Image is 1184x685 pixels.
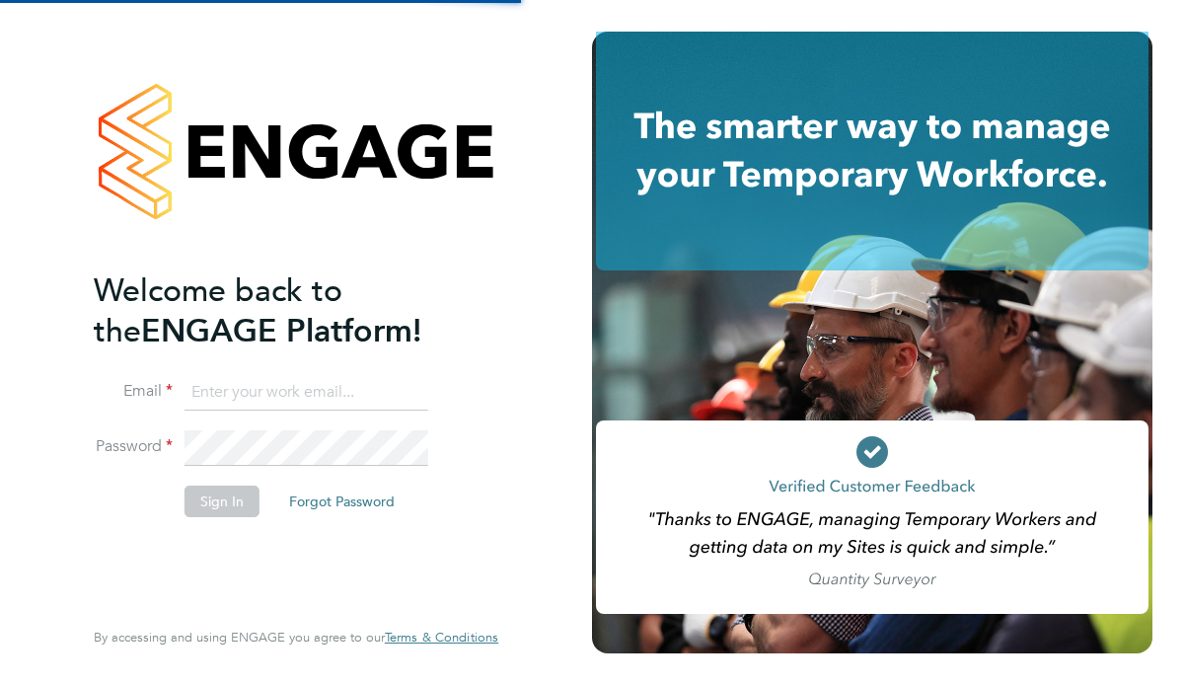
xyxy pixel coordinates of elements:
[273,486,410,517] button: Forgot Password
[94,629,498,646] span: By accessing and using ENGAGE you agree to our
[94,436,173,457] label: Password
[185,375,428,411] input: Enter your work email...
[94,270,479,351] h2: ENGAGE Platform!
[385,629,498,646] span: Terms & Conditions
[94,381,173,402] label: Email
[94,271,342,350] span: Welcome back to the
[385,630,498,646] a: Terms & Conditions
[185,486,259,517] button: Sign In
